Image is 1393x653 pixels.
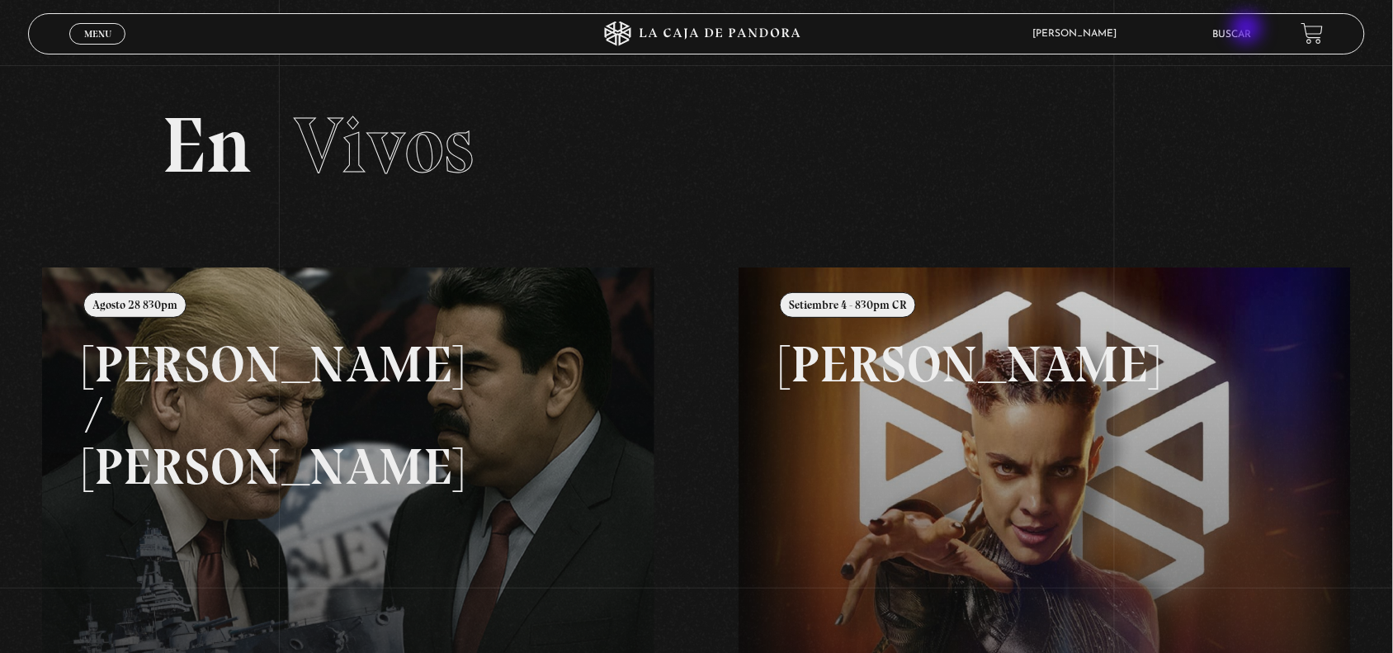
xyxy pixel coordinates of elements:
h2: En [162,106,1231,185]
a: View your shopping cart [1301,22,1324,45]
span: Menu [84,29,111,39]
span: [PERSON_NAME] [1025,29,1134,39]
span: Vivos [294,98,474,192]
span: Cerrar [78,43,117,54]
a: Buscar [1213,30,1252,40]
